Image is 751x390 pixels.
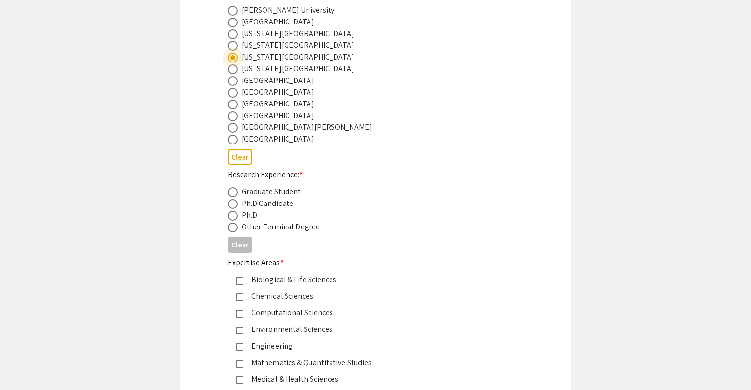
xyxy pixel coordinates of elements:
[228,237,252,253] button: Clear
[243,340,500,352] div: Engineering
[242,110,314,122] div: [GEOGRAPHIC_DATA]
[243,324,500,335] div: Environmental Sciences
[242,75,314,86] div: [GEOGRAPHIC_DATA]
[242,63,354,75] div: [US_STATE][GEOGRAPHIC_DATA]
[242,186,301,198] div: Graduate Student
[242,51,354,63] div: [US_STATE][GEOGRAPHIC_DATA]
[242,98,314,110] div: [GEOGRAPHIC_DATA]
[243,357,500,369] div: Mathematics & Quantitative Studies
[242,133,314,145] div: [GEOGRAPHIC_DATA]
[242,209,257,221] div: Ph.D
[228,169,303,180] mat-label: Research Experience:
[7,346,42,383] iframe: Chat
[243,373,500,385] div: Medical & Health Sciences
[242,198,293,209] div: Ph.D Candidate
[243,274,500,286] div: Biological & Life Sciences
[242,4,334,16] div: [PERSON_NAME] University
[242,122,372,133] div: [GEOGRAPHIC_DATA][PERSON_NAME]
[243,290,500,302] div: Chemical Sciences
[242,221,320,233] div: Other Terminal Degree
[243,307,500,319] div: Computational Sciences
[242,86,314,98] div: [GEOGRAPHIC_DATA]
[242,40,354,51] div: [US_STATE][GEOGRAPHIC_DATA]
[242,28,354,40] div: [US_STATE][GEOGRAPHIC_DATA]
[228,149,252,165] button: Clear
[242,16,314,28] div: [GEOGRAPHIC_DATA]
[228,257,284,267] mat-label: Expertise Areas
